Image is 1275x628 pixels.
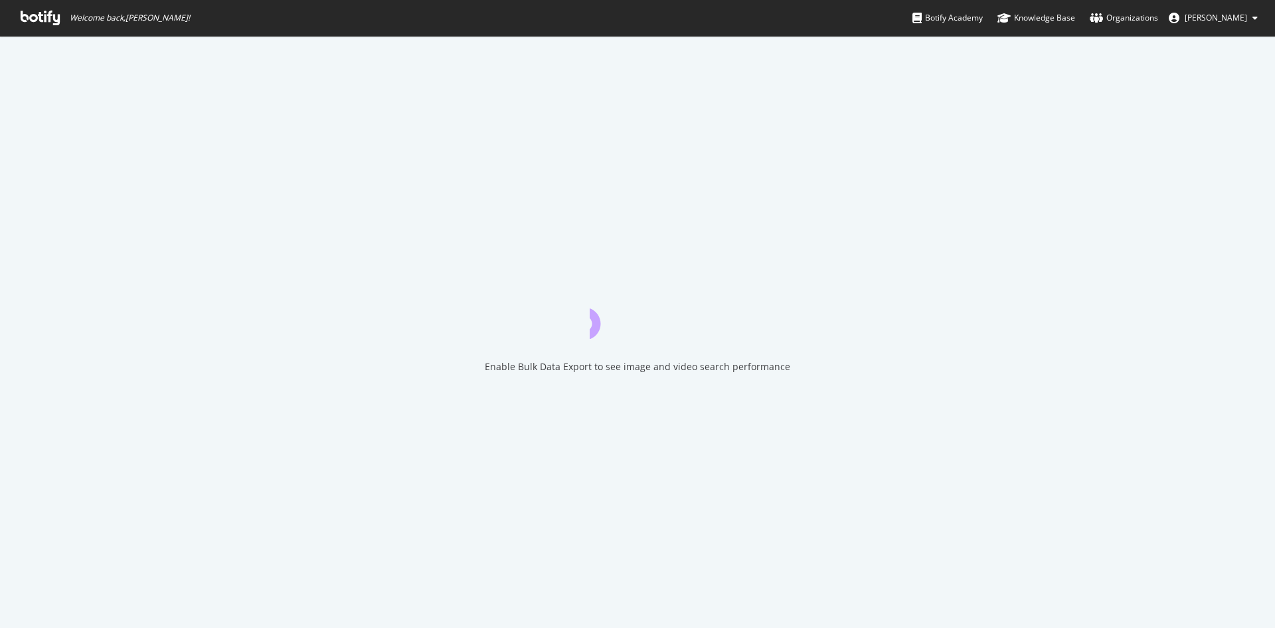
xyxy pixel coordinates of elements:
[1158,7,1268,29] button: [PERSON_NAME]
[590,291,685,339] div: animation
[997,11,1075,25] div: Knowledge Base
[912,11,983,25] div: Botify Academy
[485,360,790,373] div: Enable Bulk Data Export to see image and video search performance
[1090,11,1158,25] div: Organizations
[70,13,190,23] span: Welcome back, [PERSON_NAME] !
[1185,12,1247,23] span: Tara Bevan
